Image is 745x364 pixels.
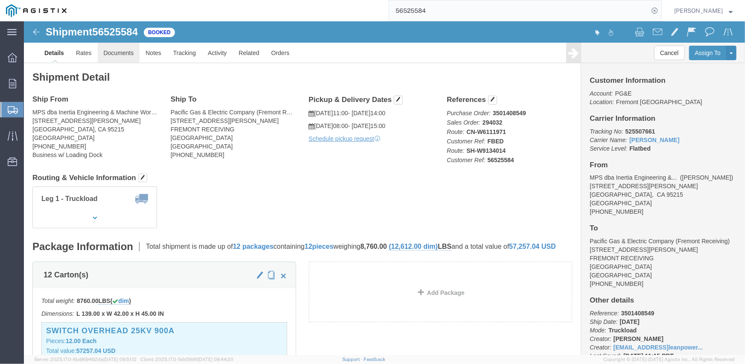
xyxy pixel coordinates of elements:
[34,357,137,362] span: Server: 2025.17.0-16a969492de
[6,4,67,17] img: logo
[103,357,137,362] span: [DATE] 09:51:12
[674,6,723,15] span: Chantelle Bower
[198,357,233,362] span: [DATE] 08:44:20
[140,357,233,362] span: Client: 2025.17.0-5dd568f
[674,6,733,16] button: [PERSON_NAME]
[603,356,735,363] span: Copyright © [DATE]-[DATE] Agistix Inc., All Rights Reserved
[389,0,649,21] input: Search for shipment number, reference number
[24,21,745,355] iframe: FS Legacy Container
[364,357,385,362] a: Feedback
[342,357,364,362] a: Support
